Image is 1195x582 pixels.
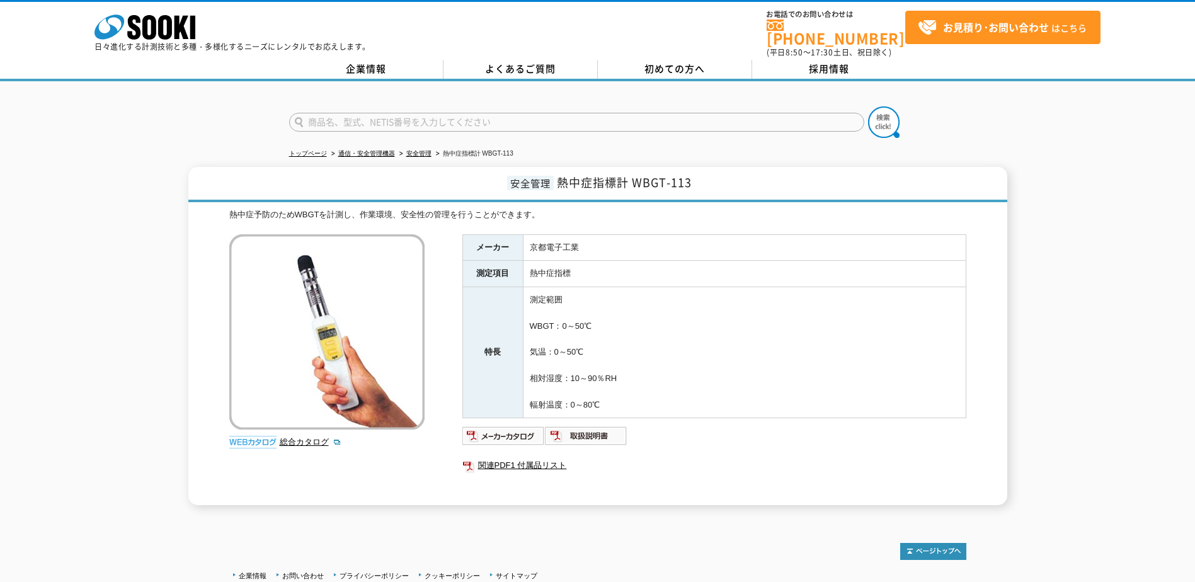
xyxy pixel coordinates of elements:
[918,18,1087,37] span: はこちら
[229,436,277,448] img: webカタログ
[644,62,705,76] span: 初めての方へ
[868,106,900,138] img: btn_search.png
[545,426,627,446] img: 取扱説明書
[900,543,966,560] img: トップページへ
[406,150,432,157] a: 安全管理
[523,287,966,418] td: 測定範囲 WBGT：0～50℃ 気温：0～50℃ 相対湿度：10～90％RH 輻射温度：0～80℃
[462,261,523,287] th: 測定項目
[289,150,327,157] a: トップページ
[523,261,966,287] td: 熱中症指標
[905,11,1101,44] a: お見積り･お問い合わせはこちら
[598,60,752,79] a: 初めての方へ
[433,147,513,161] li: 熱中症指標計 WBGT-113
[443,60,598,79] a: よくあるご質問
[340,572,409,579] a: プライバシーポリシー
[280,437,341,447] a: 総合カタログ
[523,234,966,261] td: 京都電子工業
[786,47,803,58] span: 8:50
[462,426,545,446] img: メーカーカタログ
[462,287,523,418] th: 特長
[425,572,480,579] a: クッキーポリシー
[229,208,966,222] div: 熱中症予防のためWBGTを計測し、作業環境、安全性の管理を行うことができます。
[767,47,891,58] span: (平日 ～ 土日、祝日除く)
[289,113,864,132] input: 商品名、型式、NETIS番号を入力してください
[462,234,523,261] th: メーカー
[557,174,692,191] span: 熱中症指標計 WBGT-113
[496,572,537,579] a: サイトマップ
[507,176,554,190] span: 安全管理
[767,11,905,18] span: お電話でのお問い合わせは
[811,47,833,58] span: 17:30
[338,150,395,157] a: 通信・安全管理機器
[767,20,905,45] a: [PHONE_NUMBER]
[462,457,966,474] a: 関連PDF1 付属品リスト
[462,435,545,444] a: メーカーカタログ
[943,20,1049,35] strong: お見積り･お問い合わせ
[289,60,443,79] a: 企業情報
[545,435,627,444] a: 取扱説明書
[752,60,906,79] a: 採用情報
[282,572,324,579] a: お問い合わせ
[239,572,266,579] a: 企業情報
[229,234,425,430] img: 熱中症指標計 WBGT-113
[94,43,370,50] p: 日々進化する計測技術と多種・多様化するニーズにレンタルでお応えします。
